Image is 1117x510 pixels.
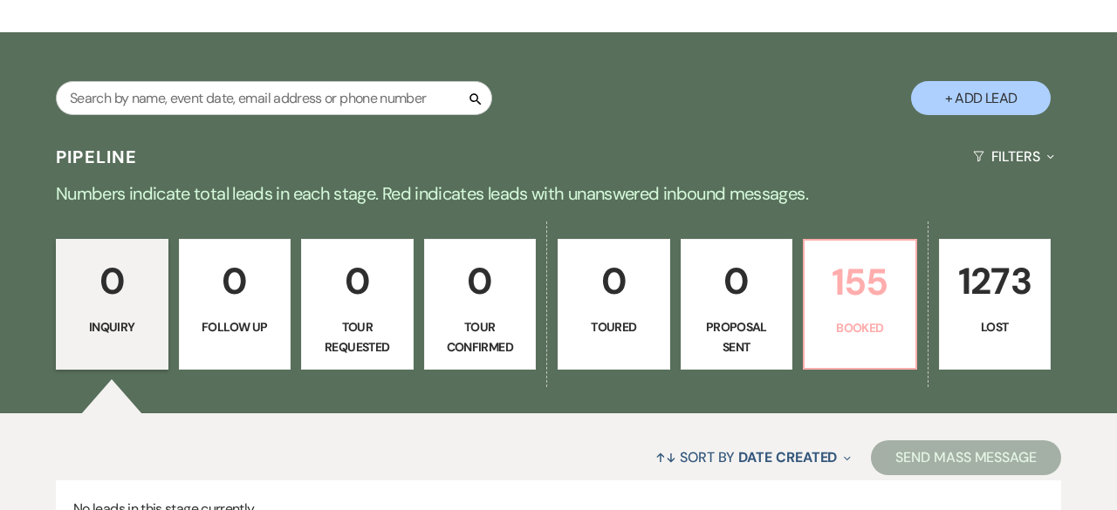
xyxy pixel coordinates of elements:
a: 0Inquiry [56,239,168,370]
p: Booked [815,318,905,337]
h3: Pipeline [56,145,138,169]
button: Filters [966,133,1061,180]
a: 0Tour Confirmed [424,239,537,370]
p: 0 [190,252,280,310]
p: Inquiry [67,317,157,337]
a: 0Toured [558,239,670,370]
button: + Add Lead [911,81,1051,115]
p: Lost [950,317,1040,337]
p: 0 [692,252,782,310]
p: Tour Requested [312,317,402,357]
button: Send Mass Message [871,440,1061,475]
input: Search by name, event date, email address or phone number [56,81,492,115]
p: Tour Confirmed [435,317,525,357]
p: 1273 [950,252,1040,310]
a: 0Proposal Sent [681,239,793,370]
p: 0 [435,252,525,310]
p: 0 [312,252,402,310]
span: ↑↓ [655,448,676,466]
span: Date Created [738,448,837,466]
a: 0Tour Requested [301,239,414,370]
p: 0 [569,252,659,310]
p: Proposal Sent [692,317,782,357]
p: 155 [815,253,905,311]
a: 1273Lost [939,239,1052,370]
p: Toured [569,317,659,337]
a: 155Booked [803,239,917,370]
button: Sort By Date Created [648,434,858,480]
p: 0 [67,252,157,310]
a: 0Follow Up [179,239,291,370]
p: Follow Up [190,317,280,337]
